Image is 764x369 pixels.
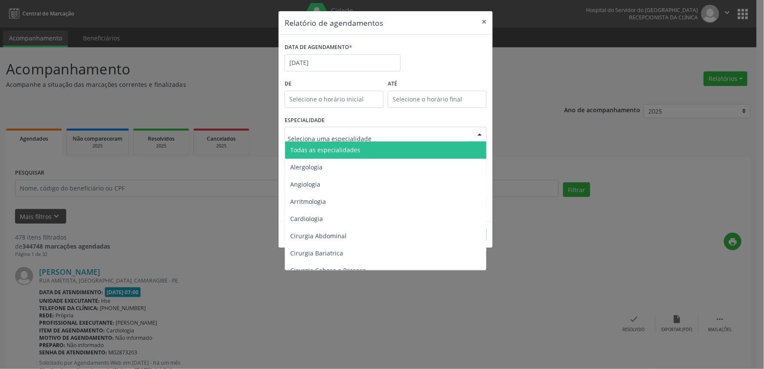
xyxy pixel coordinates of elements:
span: Cirurgia Abdominal [290,232,347,240]
input: Selecione o horário inicial [285,91,384,108]
span: Arritmologia [290,197,326,206]
span: Cardiologia [290,215,323,223]
span: Angiologia [290,180,320,188]
label: ESPECIALIDADE [285,114,325,127]
span: Cirurgia Cabeça e Pescoço [290,266,366,274]
input: Selecione o horário final [388,91,487,108]
span: Todas as especialidades [290,146,360,154]
span: Cirurgia Bariatrica [290,249,343,257]
input: Selecione uma data ou intervalo [285,54,401,71]
input: Seleciona uma especialidade [288,130,469,147]
button: Close [476,11,493,32]
label: DATA DE AGENDAMENTO [285,41,352,54]
label: De [285,77,384,91]
span: Alergologia [290,163,322,171]
h5: Relatório de agendamentos [285,17,383,28]
label: ATÉ [388,77,487,91]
